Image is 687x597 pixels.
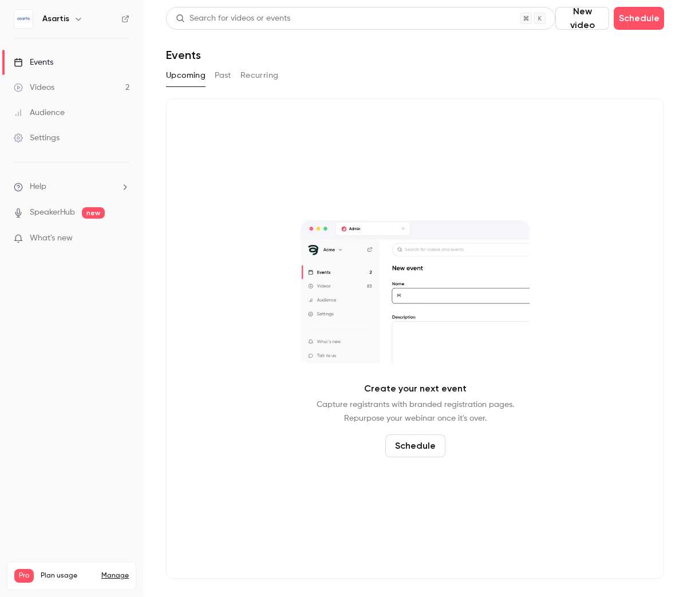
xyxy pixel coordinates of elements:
[101,571,129,580] a: Manage
[176,13,290,25] div: Search for videos or events
[555,7,609,30] button: New video
[30,181,46,193] span: Help
[14,181,129,193] li: help-dropdown-opener
[166,66,206,85] button: Upcoming
[41,571,94,580] span: Plan usage
[116,234,129,244] iframe: Noticeable Trigger
[14,82,54,93] div: Videos
[317,398,514,425] p: Capture registrants with branded registration pages. Repurpose your webinar once it's over.
[364,382,467,396] p: Create your next event
[385,434,445,457] button: Schedule
[215,66,231,85] button: Past
[14,569,34,583] span: Pro
[30,232,73,244] span: What's new
[614,7,664,30] button: Schedule
[82,207,105,219] span: new
[166,48,201,62] h1: Events
[14,10,33,28] img: Asartis
[14,132,60,144] div: Settings
[14,57,53,68] div: Events
[240,66,279,85] button: Recurring
[42,13,69,25] h6: Asartis
[14,107,65,118] div: Audience
[30,207,75,219] a: SpeakerHub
